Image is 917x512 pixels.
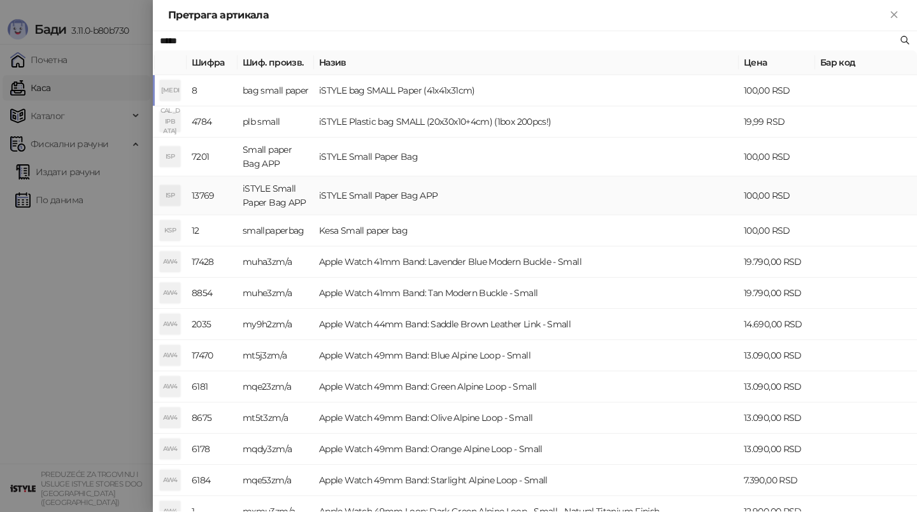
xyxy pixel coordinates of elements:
[886,8,902,23] button: Close
[160,80,180,101] div: [MEDICAL_DATA]
[314,215,739,246] td: Kesa Small paper bag
[739,246,815,278] td: 19.790,00 RSD
[314,246,739,278] td: Apple Watch 41mm Band: Lavender Blue Modern Buckle - Small
[187,340,238,371] td: 17470
[238,176,314,215] td: iSTYLE Small Paper Bag APP
[238,246,314,278] td: muha3zm/a
[160,314,180,334] div: AW4
[739,402,815,434] td: 13.090,00 RSD
[238,371,314,402] td: mqe23zm/a
[160,408,180,428] div: AW4
[238,309,314,340] td: my9h2zm/a
[187,434,238,465] td: 6178
[314,309,739,340] td: Apple Watch 44mm Band: Saddle Brown Leather Link - Small
[187,106,238,138] td: 4784
[314,106,739,138] td: iSTYLE Plastic bag SMALL (20x30x10+4cm) (1box 200pcs!)
[314,465,739,496] td: Apple Watch 49mm Band: Starlight Alpine Loop - Small
[314,50,739,75] th: Назив
[238,138,314,176] td: Small paper Bag APP
[314,434,739,465] td: Apple Watch 49mm Band: Orange Alpine Loop - Small
[238,75,314,106] td: bag small paper
[160,345,180,366] div: AW4
[187,215,238,246] td: 12
[739,75,815,106] td: 100,00 RSD
[160,376,180,397] div: AW4
[739,106,815,138] td: 19,99 RSD
[168,8,886,23] div: Претрага артикала
[187,465,238,496] td: 6184
[238,278,314,309] td: muhe3zm/a
[314,371,739,402] td: Apple Watch 49mm Band: Green Alpine Loop - Small
[739,278,815,309] td: 19.790,00 RSD
[314,340,739,371] td: Apple Watch 49mm Band: Blue Alpine Loop - Small
[160,283,180,303] div: AW4
[739,371,815,402] td: 13.090,00 RSD
[238,340,314,371] td: mt5j3zm/a
[187,75,238,106] td: 8
[314,75,739,106] td: iSTYLE bag SMALL Paper (41x41x31cm)
[187,176,238,215] td: 13769
[187,138,238,176] td: 7201
[739,176,815,215] td: 100,00 RSD
[187,371,238,402] td: 6181
[238,402,314,434] td: mt5t3zm/a
[238,215,314,246] td: smallpaperbag
[739,50,815,75] th: Цена
[739,138,815,176] td: 100,00 RSD
[815,50,917,75] th: Бар код
[160,439,180,459] div: AW4
[187,402,238,434] td: 8675
[739,340,815,371] td: 13.090,00 RSD
[238,434,314,465] td: mqdy3zm/a
[160,146,180,167] div: ISP
[238,50,314,75] th: Шиф. произв.
[739,215,815,246] td: 100,00 RSD
[187,278,238,309] td: 8854
[160,252,180,272] div: AW4
[314,176,739,215] td: iSTYLE Small Paper Bag APP
[739,465,815,496] td: 7.390,00 RSD
[187,246,238,278] td: 17428
[160,220,180,241] div: KSP
[160,470,180,490] div: AW4
[314,402,739,434] td: Apple Watch 49mm Band: Olive Alpine Loop - Small
[160,185,180,206] div: ISP
[187,50,238,75] th: Шифра
[314,278,739,309] td: Apple Watch 41mm Band: Tan Modern Buckle - Small
[314,138,739,176] td: iSTYLE Small Paper Bag
[238,465,314,496] td: mqe53zm/a
[739,434,815,465] td: 13.090,00 RSD
[238,106,314,138] td: plb small
[739,309,815,340] td: 14.690,00 RSD
[187,309,238,340] td: 2035
[160,111,180,132] div: IPB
